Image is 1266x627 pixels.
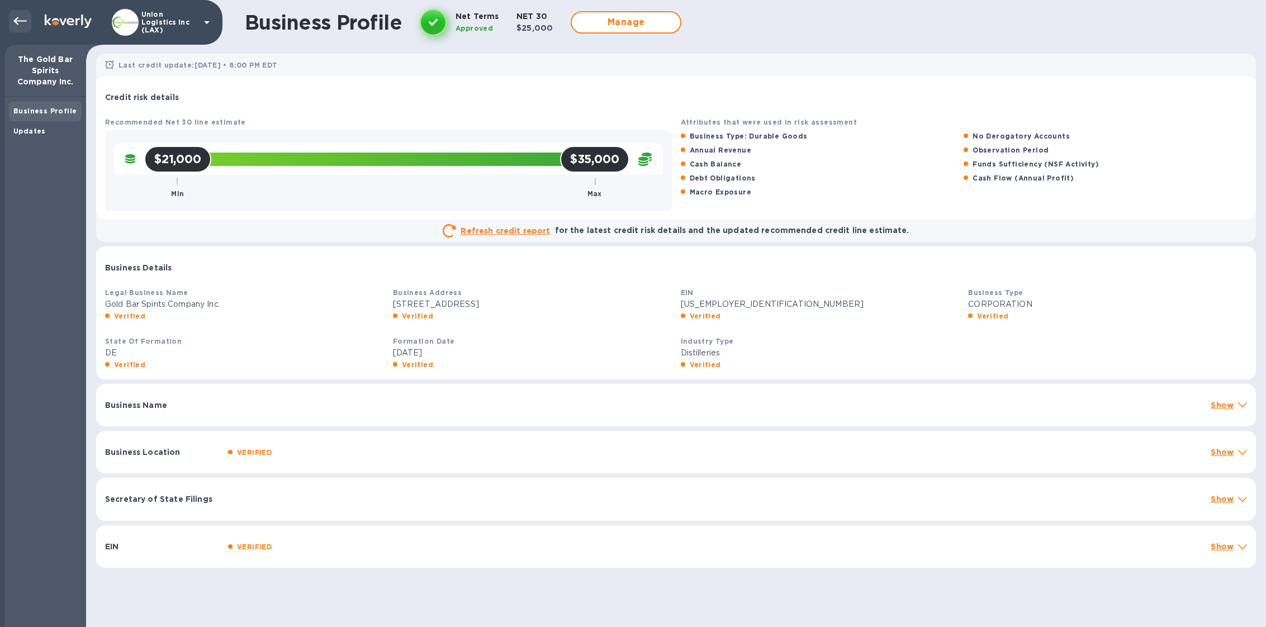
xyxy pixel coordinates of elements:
[973,146,1049,154] b: Observation Period
[96,525,1256,568] div: EINVERIFIEDShow
[690,174,756,182] b: Debt Obligations
[13,127,46,135] b: Updates
[114,312,145,320] b: Verified
[96,384,1256,426] div: Business NameShow
[973,132,1070,140] b: No Derogatory Accounts
[96,478,1256,520] div: Secretary of State FilingsShow
[13,54,77,87] p: The Gold Bar Spirits Company Inc.
[690,146,752,154] b: Annual Revenue
[105,337,182,345] b: State Of Formation
[105,298,384,310] p: Gold Bar Spirits Company Inc.
[977,312,1008,320] b: Verified
[237,543,272,551] b: VERIFIED
[516,12,547,21] b: NET 30
[690,360,721,369] b: Verified
[393,337,455,345] b: Formation Date
[114,360,145,369] b: Verified
[690,160,742,168] b: Cash Balance
[393,298,672,310] p: [STREET_ADDRESS]
[105,446,219,458] p: Business Location
[393,347,672,359] p: [DATE]
[681,118,857,126] b: Attributes that were used in risk assessment
[681,298,960,310] p: [US_EMPLOYER_IDENTIFICATION_NUMBER]
[154,152,201,166] h2: $21,000
[681,337,734,345] b: Industry Type
[105,541,219,552] p: EIN
[141,11,197,34] p: Union Logistics Inc (LAX)
[393,288,462,297] b: Business Address
[105,400,219,411] p: Business Name
[681,288,694,297] b: EIN
[96,76,1256,112] div: Credit risk details
[461,226,550,235] u: Refresh credit report
[245,11,402,34] h1: Business Profile
[968,298,1247,310] p: CORPORATION
[516,23,553,32] b: $25,000
[1211,446,1234,458] p: Show
[402,312,433,320] b: Verified
[581,16,671,29] span: Manage
[587,189,602,198] b: Max
[237,448,272,457] b: VERIFIED
[105,288,188,297] b: Legal Business Name
[13,107,77,115] b: Business Profile
[570,152,619,166] h2: $35,000
[171,189,184,198] b: Min
[105,92,219,103] p: Credit risk details
[571,11,681,34] button: Manage
[105,493,219,505] p: Secretary of State Filings
[968,288,1023,297] b: Business Type
[402,360,433,369] b: Verified
[96,246,1256,282] div: Business Details
[1211,493,1234,505] p: Show
[973,160,1099,168] b: Funds Sufficiency (NSF Activity)
[690,188,752,196] b: Macro Exposure
[1211,541,1234,552] p: Show
[45,15,92,28] img: Logo
[105,262,219,273] p: Business Details
[456,24,493,32] b: Approved
[105,118,246,126] b: Recommended Net 30 line estimate
[681,347,960,359] p: Distilleries
[690,132,808,140] b: Business Type: Durable Goods
[690,312,721,320] b: Verified
[456,12,499,21] b: Net Terms
[118,61,278,69] b: Last credit update: [DATE] • 8:00 PM EDT
[1211,400,1234,411] p: Show
[96,431,1256,474] div: Business LocationVERIFIEDShow
[555,226,909,235] b: for the latest credit risk details and the updated recommended credit line estimate.
[973,174,1074,182] b: Cash Flow (Annual Profit)
[105,347,384,359] p: DE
